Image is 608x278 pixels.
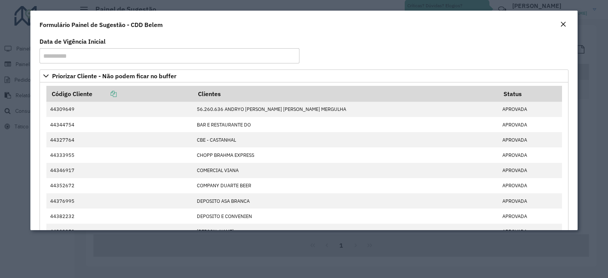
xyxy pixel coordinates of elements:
em: Fechar [560,21,566,27]
td: COMPANY DUARTE BEER [193,178,499,193]
td: 44346917 [46,163,193,178]
td: APROVADA [499,102,562,117]
a: Priorizar Cliente - Não podem ficar no buffer [40,69,568,82]
td: DEPOSITO ASA BRANCA [193,193,499,208]
td: 44382232 [46,208,193,224]
td: 44376995 [46,193,193,208]
th: Código Cliente [46,86,193,102]
td: [PERSON_NAME] [193,224,499,239]
td: 44309649 [46,102,193,117]
td: 44327764 [46,132,193,147]
td: APROVADA [499,178,562,193]
td: APROVADA [499,208,562,224]
td: 44333955 [46,147,193,163]
td: 56.260.636 ANDRYO [PERSON_NAME] [PERSON_NAME] MERGULHA [193,102,499,117]
td: APROVADA [499,224,562,239]
td: APROVADA [499,163,562,178]
button: Close [558,20,568,30]
td: 44303253 [46,224,193,239]
td: APROVADA [499,193,562,208]
td: BAR E RESTAURANTE DO [193,117,499,132]
th: Status [499,86,562,102]
td: 44352672 [46,178,193,193]
td: CBE - CASTANHAL [193,132,499,147]
td: COMERCIAL VIANA [193,163,499,178]
a: Copiar [92,90,117,98]
td: APROVADA [499,147,562,163]
td: CHOPP BRAHMA EXPRESS [193,147,499,163]
td: 44344754 [46,117,193,132]
td: APROVADA [499,117,562,132]
td: DEPOSITO E CONVENIEN [193,208,499,224]
th: Clientes [193,86,499,102]
span: Priorizar Cliente - Não podem ficar no buffer [52,73,176,79]
td: APROVADA [499,132,562,147]
label: Data de Vigência Inicial [40,37,106,46]
h4: Formulário Painel de Sugestão - CDD Belem [40,20,163,29]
